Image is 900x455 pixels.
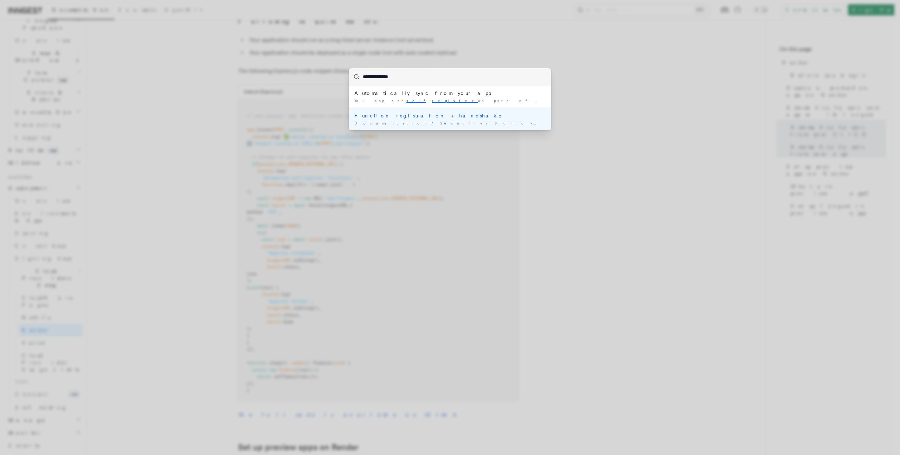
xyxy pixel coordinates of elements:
div: Automatically sync from your app [354,90,546,97]
div: You app can - as part of its startup … [354,98,546,103]
span: / [431,121,437,125]
mark: self [406,98,426,103]
span: / [486,121,492,125]
mark: register [432,98,478,103]
span: Security [440,121,483,125]
span: Signing keys and SDK security [495,121,646,125]
div: Function registration + handshake [354,112,546,119]
span: Documentation [354,121,429,125]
